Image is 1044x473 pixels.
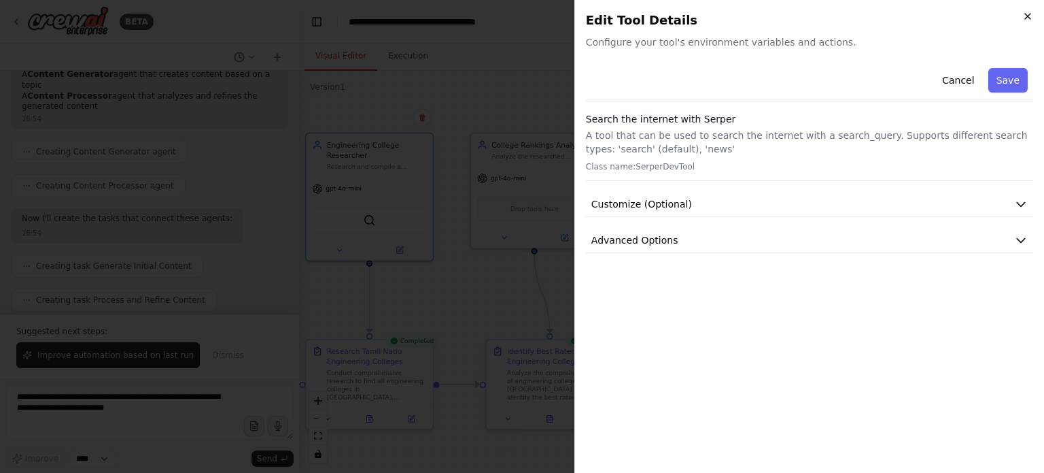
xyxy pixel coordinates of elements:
[934,68,982,93] button: Cancel
[586,192,1033,217] button: Customize (Optional)
[586,11,1033,30] h2: Edit Tool Details
[988,68,1028,93] button: Save
[586,35,1033,49] span: Configure your tool's environment variables and actions.
[586,112,1033,126] h3: Search the internet with Serper
[591,197,692,211] span: Customize (Optional)
[586,161,1033,172] p: Class name: SerperDevTool
[591,233,678,247] span: Advanced Options
[586,129,1033,156] p: A tool that can be used to search the internet with a search_query. Supports different search typ...
[586,228,1033,253] button: Advanced Options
